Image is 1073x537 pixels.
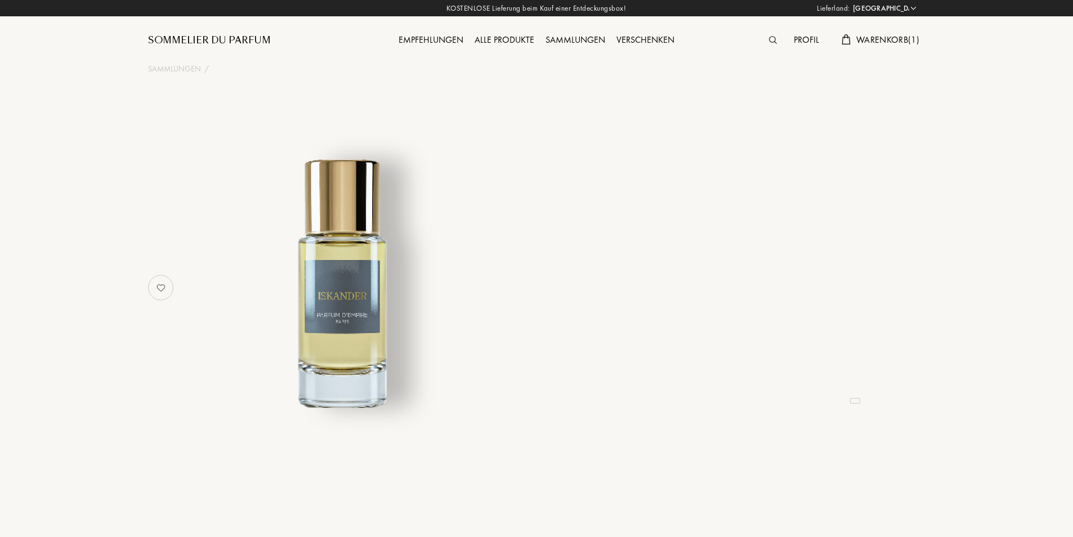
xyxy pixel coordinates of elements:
[769,36,777,44] img: search_icn.svg
[150,276,172,299] img: no_like_p.png
[842,34,851,44] img: cart.svg
[204,63,209,75] div: /
[469,34,540,46] a: Alle Produkte
[393,34,469,46] a: Empfehlungen
[203,143,482,422] img: undefined undefined
[540,34,611,46] a: Sammlungen
[856,34,919,46] span: Warenkorb ( 1 )
[788,33,825,48] div: Profil
[540,33,611,48] div: Sammlungen
[469,33,540,48] div: Alle Produkte
[148,63,201,75] a: Sammlungen
[393,33,469,48] div: Empfehlungen
[148,34,271,47] a: Sommelier du Parfum
[611,34,680,46] a: Verschenken
[817,3,850,14] span: Lieferland:
[611,33,680,48] div: Verschenken
[788,34,825,46] a: Profil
